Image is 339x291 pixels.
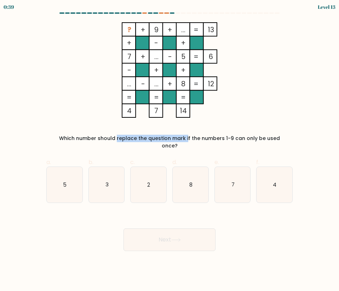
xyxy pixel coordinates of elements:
[154,65,159,75] tspan: +
[181,25,185,35] tspan: ...
[273,181,277,188] text: 4
[154,93,159,102] tspan: =
[127,65,131,75] tspan: -
[154,79,159,89] tspan: ...
[194,79,199,89] tspan: =
[208,79,214,89] tspan: 12
[209,52,213,62] tspan: 6
[127,106,132,116] tspan: 4
[141,79,145,89] tspan: -
[256,158,259,166] span: f.
[181,65,186,75] tspan: +
[88,158,93,166] span: b.
[127,93,132,102] tspan: =
[123,228,216,251] button: Next
[181,79,185,89] tspan: 8
[167,25,172,35] tspan: +
[140,25,145,35] tspan: +
[181,38,186,48] tspan: +
[208,25,214,35] tspan: 13
[127,38,132,48] tspan: +
[194,52,199,62] tspan: =
[51,135,288,150] div: Which number should replace the question mark if the numbers 1-9 can only be used once?
[214,158,219,166] span: e.
[154,25,159,35] tspan: 9
[105,181,108,188] text: 3
[148,181,150,188] text: 2
[127,25,131,35] tspan: ?
[127,52,131,62] tspan: 7
[4,3,14,11] div: 0:39
[181,93,186,102] tspan: =
[63,181,67,188] text: 5
[318,3,335,11] div: Level 13
[189,181,193,188] text: 8
[127,79,131,89] tspan: ...
[167,79,172,89] tspan: +
[172,158,177,166] span: d.
[130,158,135,166] span: c.
[154,52,159,62] tspan: ...
[181,52,185,62] tspan: 5
[140,52,145,62] tspan: +
[180,106,187,116] tspan: 14
[194,25,199,35] tspan: =
[154,106,158,116] tspan: 7
[168,52,172,62] tspan: -
[154,38,158,48] tspan: -
[46,158,51,166] span: a.
[231,181,234,188] text: 7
